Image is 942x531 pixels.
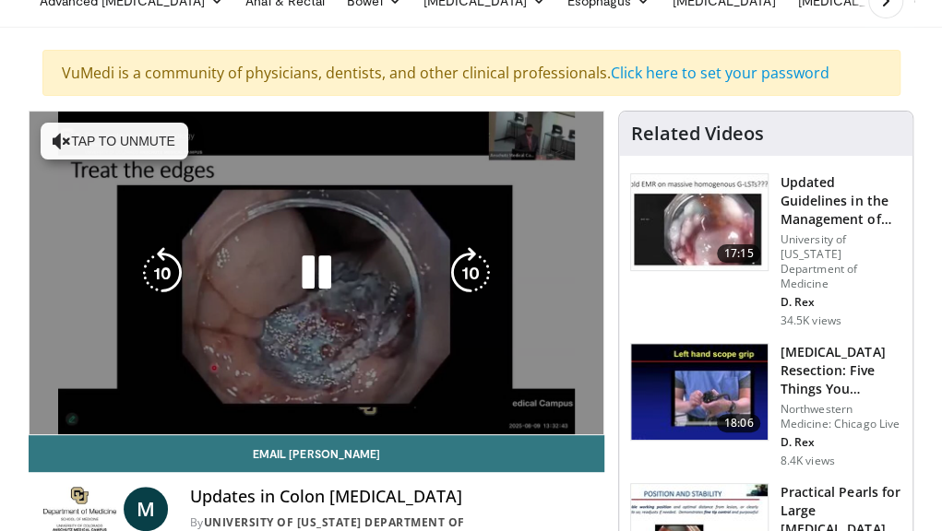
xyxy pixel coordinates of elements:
[42,50,900,96] div: VuMedi is a community of physicians, dentists, and other clinical professionals.
[780,402,901,431] p: Northwestern Medicine: Chicago Live
[30,112,604,434] video-js: Video Player
[611,63,829,83] a: Click here to set your password
[124,487,168,531] a: M
[631,344,768,440] img: 264924ef-8041-41fd-95c4-78b943f1e5b5.150x105_q85_crop-smart_upscale.jpg
[780,454,834,468] p: 8.4K views
[29,435,605,472] a: Email [PERSON_NAME]
[631,174,768,270] img: dfcfcb0d-b871-4e1a-9f0c-9f64970f7dd8.150x105_q85_crop-smart_upscale.jpg
[780,295,901,310] p: D. Rex
[41,123,188,159] button: Tap to unmute
[630,343,901,468] a: 18:06 [MEDICAL_DATA] Resection: Five Things You Probably Are Not Doing but Should Northwestern Me...
[780,232,901,291] p: University of [US_STATE] Department of Medicine
[717,414,761,432] span: 18:06
[190,487,590,507] h4: Updates in Colon [MEDICAL_DATA]
[717,244,761,263] span: 17:15
[780,435,901,450] p: D. Rex
[780,313,841,328] p: 34.5K views
[780,173,901,229] h3: Updated Guidelines in the Management of Large Colon Polyps: Inspecti…
[43,487,116,531] img: University of Colorado Department of Medicine
[630,123,763,145] h4: Related Videos
[630,173,901,328] a: 17:15 Updated Guidelines in the Management of Large Colon Polyps: Inspecti… University of [US_STA...
[780,343,901,398] h3: [MEDICAL_DATA] Resection: Five Things You Probably Are Not Doing but Should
